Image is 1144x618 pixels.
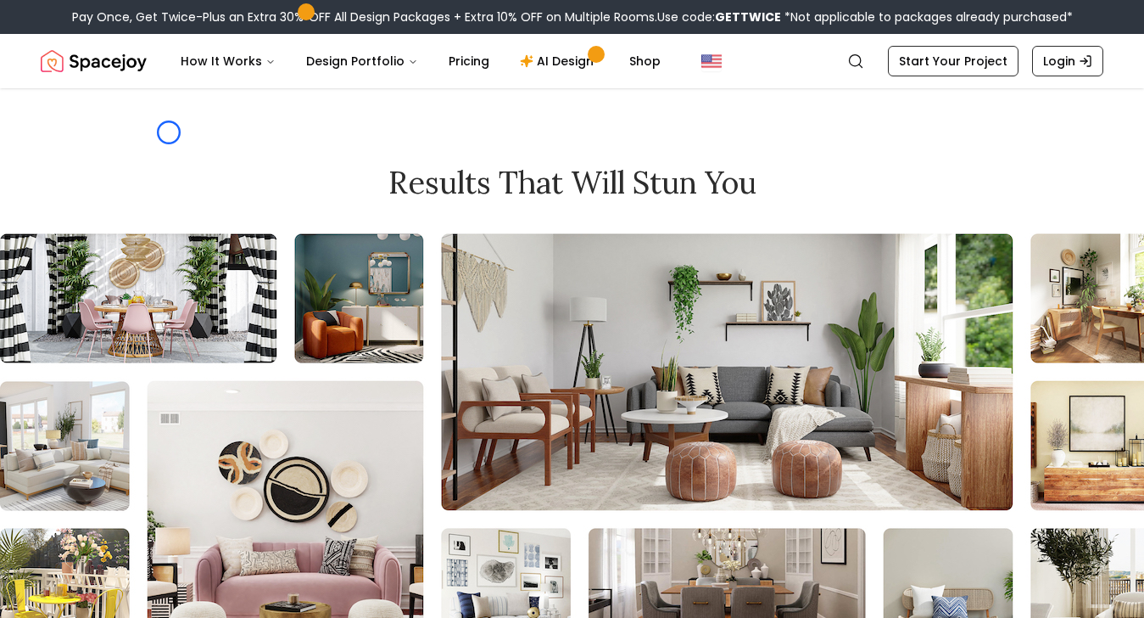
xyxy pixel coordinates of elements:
img: United States [701,51,722,71]
a: AI Design [506,44,612,78]
a: Spacejoy [41,44,147,78]
a: Pricing [435,44,503,78]
nav: Global [41,34,1103,88]
img: Spacejoy Logo [41,44,147,78]
span: *Not applicable to packages already purchased* [781,8,1073,25]
button: Design Portfolio [293,44,432,78]
b: GETTWICE [715,8,781,25]
span: Use code: [657,8,781,25]
h2: Results that will stun you [41,166,1103,199]
div: Pay Once, Get Twice-Plus an Extra 30% OFF All Design Packages + Extra 10% OFF on Multiple Rooms. [72,8,1073,25]
button: How It Works [167,44,289,78]
a: Login [1032,46,1103,76]
nav: Main [167,44,674,78]
a: Start Your Project [888,46,1018,76]
a: Shop [616,44,674,78]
